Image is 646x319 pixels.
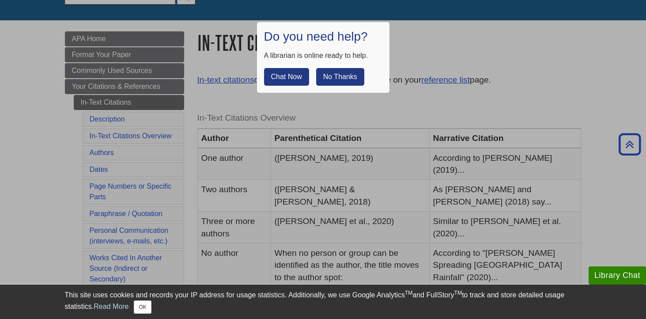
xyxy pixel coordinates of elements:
a: Read More [94,303,128,310]
button: Close [134,300,151,314]
button: No Thanks [316,68,364,86]
div: This site uses cookies and records your IP address for usage statistics. Additionally, we use Goo... [65,290,582,314]
button: Chat Now [264,68,309,86]
sup: TM [405,290,412,296]
div: A librarian is online ready to help. [264,50,382,61]
button: Library Chat [589,266,646,285]
h1: Do you need help? [264,29,382,44]
sup: TM [454,290,462,296]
